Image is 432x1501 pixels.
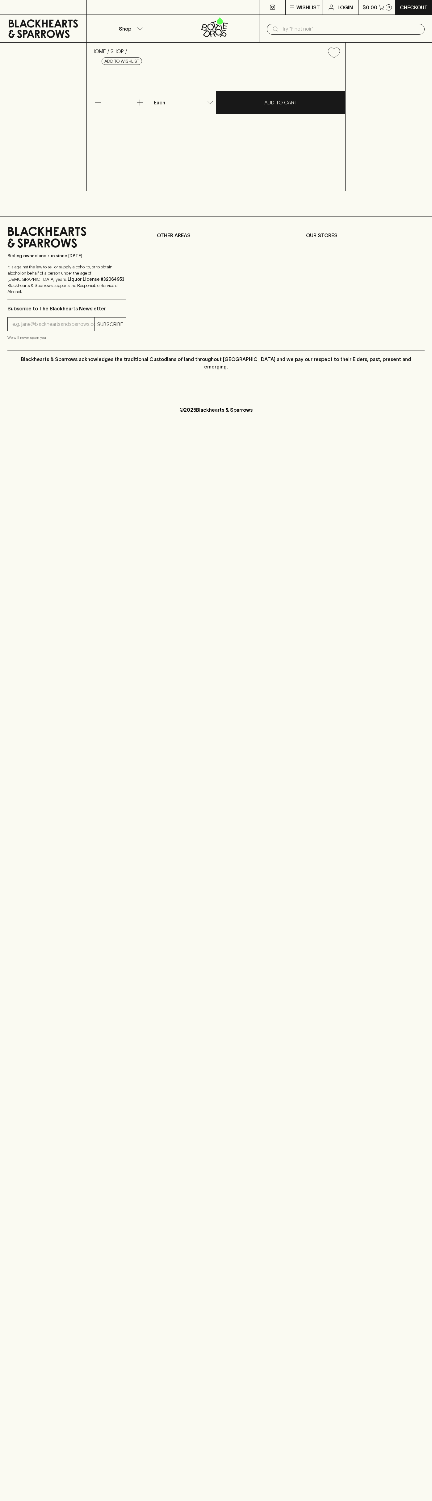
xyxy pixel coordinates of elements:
[338,4,353,11] p: Login
[111,48,124,54] a: SHOP
[264,99,297,106] p: ADD TO CART
[363,4,377,11] p: $0.00
[282,24,420,34] input: Try "Pinot noir"
[400,4,428,11] p: Checkout
[68,277,124,282] strong: Liquor License #32064953
[388,6,390,9] p: 0
[12,319,94,329] input: e.g. jane@blackheartsandsparrows.com.au
[97,321,123,328] p: SUBSCRIBE
[7,334,126,341] p: We will never spam you
[151,96,216,109] div: Each
[92,48,106,54] a: HOME
[87,63,345,191] img: Indigo Mandarin Bergamot & Lemon Myrtle Soda 330ml
[7,264,126,295] p: It is against the law to sell or supply alcohol to, or to obtain alcohol on behalf of a person un...
[7,305,126,312] p: Subscribe to The Blackhearts Newsletter
[157,232,275,239] p: OTHER AREAS
[325,45,342,61] button: Add to wishlist
[95,317,126,331] button: SUBSCRIBE
[154,99,165,106] p: Each
[12,355,420,370] p: Blackhearts & Sparrows acknowledges the traditional Custodians of land throughout [GEOGRAPHIC_DAT...
[296,4,320,11] p: Wishlist
[7,253,126,259] p: Sibling owned and run since [DATE]
[119,25,131,32] p: Shop
[216,91,345,114] button: ADD TO CART
[102,57,142,65] button: Add to wishlist
[306,232,425,239] p: OUR STORES
[87,15,173,42] button: Shop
